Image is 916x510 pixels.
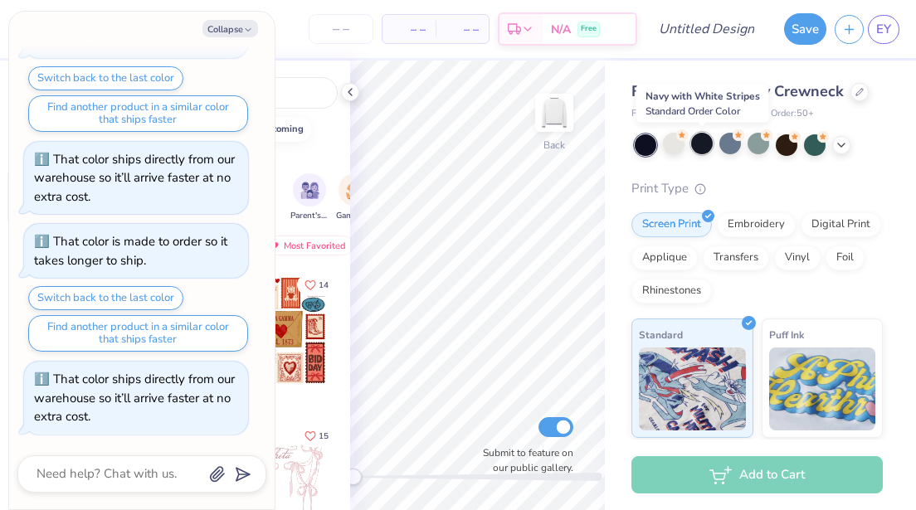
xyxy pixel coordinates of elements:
span: Puff Ink [769,326,804,343]
button: Save [784,13,826,45]
img: Puff Ink [769,347,876,430]
span: – – [392,21,426,38]
img: Standard [639,347,746,430]
div: Accessibility label [345,469,362,485]
div: filter for Parent's Weekend [290,173,329,222]
img: Back [538,96,571,129]
div: Rhinestones [631,279,712,304]
button: Find another product in a similar color that ships faster [28,95,248,132]
button: Find another product in a similar color that ships faster [28,315,248,352]
div: Back [543,138,565,153]
span: N/A [551,21,571,38]
img: Game Day Image [346,181,365,200]
label: Submit to feature on our public gallery. [474,445,573,475]
div: filter for Game Day [336,173,374,222]
button: Switch back to the last color [28,66,183,90]
div: That color ships directly from our warehouse so it’ll arrive faster at no extra cost. [34,151,235,205]
span: Free [581,23,597,35]
button: Like [297,425,336,447]
input: – – [309,14,373,44]
div: Transfers [703,245,769,270]
div: Embroidery [717,212,796,237]
button: Switch back to the last color [28,286,183,310]
span: EY [876,20,891,39]
span: 15 [319,432,329,440]
a: EY [868,15,899,44]
div: That color is made to order so it takes longer to ship. [34,233,227,269]
div: Vinyl [774,245,821,270]
div: That color ships directly from our warehouse so it’ll arrive faster at no extra cost. [34,371,235,425]
span: – – [446,21,479,38]
input: Untitled Design [646,12,767,46]
div: Foil [826,245,865,270]
div: Digital Print [801,212,881,237]
div: Navy with White Stripes [636,85,769,123]
div: Most Favorited [260,236,353,255]
div: Print Type [631,179,883,198]
button: filter button [290,173,329,222]
img: Parent's Weekend Image [300,181,319,200]
span: Standard Order Color [646,104,740,118]
span: Standard [639,326,683,343]
span: 14 [319,281,329,289]
span: Game Day [336,210,374,222]
span: Parent's Weekend [290,210,329,222]
button: Like [297,274,336,296]
div: Applique [631,245,698,270]
button: Collapse [202,20,258,37]
button: filter button [336,173,374,222]
div: Screen Print [631,212,712,237]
